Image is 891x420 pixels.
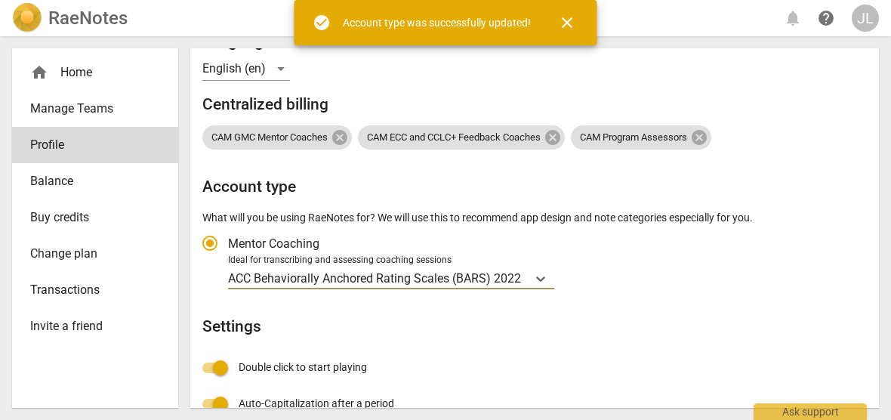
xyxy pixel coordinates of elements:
p: ACC Behaviorally Anchored Rating Scales (BARS) 2022 [228,270,521,287]
h2: Centralized billing [202,95,867,114]
h2: RaeNotes [48,8,128,29]
button: Close [549,5,585,41]
span: CAM Program Assessors [571,132,696,144]
span: Profile [30,136,148,154]
div: Ask support [754,403,867,420]
a: Manage Teams [12,91,178,127]
a: Transactions [12,272,178,308]
div: Home [30,63,148,82]
span: Transactions [30,281,148,299]
span: Buy credits [30,208,148,227]
span: Change plan [30,245,148,263]
h2: Settings [202,317,867,336]
span: Invite a friend [30,317,148,335]
a: Profile [12,127,178,163]
span: home [30,63,48,82]
div: CAM Program Assessors [571,125,711,150]
a: LogoRaeNotes [12,3,128,33]
span: Double click to start playing [239,360,367,375]
a: Change plan [12,236,178,272]
div: CAM ECC and CCLC+ Feedback Coaches [358,125,565,150]
a: Help [812,5,840,32]
img: Logo [12,3,42,33]
div: Account type [202,225,867,289]
div: Ideal for transcribing and assessing coaching sessions [228,254,862,267]
a: Buy credits [12,199,178,236]
a: Invite a friend [12,308,178,344]
div: Home [12,54,178,91]
span: Auto-Capitalization after a period [239,396,394,412]
span: help [817,9,835,27]
span: Balance [30,172,148,190]
a: Balance [12,163,178,199]
span: check_circle [313,14,331,32]
button: JL [852,5,879,32]
h2: Account type [202,178,867,196]
span: close [558,14,576,32]
p: What will you be using RaeNotes for? We will use this to recommend app design and note categories... [202,210,867,226]
span: CAM ECC and CCLC+ Feedback Coaches [358,132,550,144]
div: English (en) [202,57,290,81]
div: Account type was successfully updated! [343,15,531,31]
span: Manage Teams [30,100,148,118]
span: Mentor Coaching [228,235,319,252]
div: CAM GMC Mentor Coaches [202,125,352,150]
span: CAM GMC Mentor Coaches [202,132,337,144]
